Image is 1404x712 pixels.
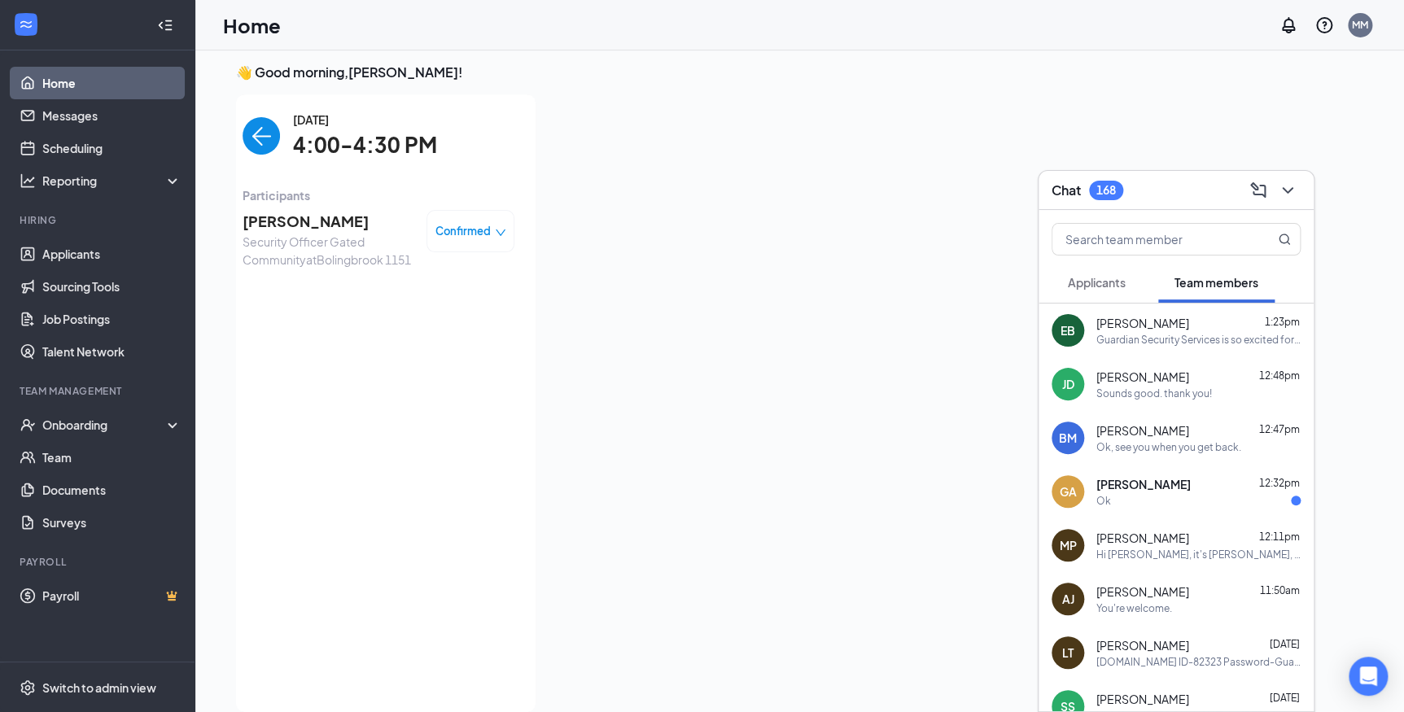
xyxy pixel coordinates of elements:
[1314,15,1334,35] svg: QuestionInfo
[42,417,168,433] div: Onboarding
[20,173,36,189] svg: Analysis
[42,579,182,612] a: PayrollCrown
[20,555,178,569] div: Payroll
[1249,181,1268,200] svg: ComposeMessage
[42,132,182,164] a: Scheduling
[1096,601,1172,615] div: You're welcome.
[1096,476,1191,492] span: [PERSON_NAME]
[243,117,280,155] button: back-button
[1259,423,1300,435] span: 12:47pm
[157,17,173,33] svg: Collapse
[20,384,178,398] div: Team Management
[243,186,514,204] span: Participants
[1052,224,1245,255] input: Search team member
[18,16,34,33] svg: WorkstreamLogo
[1352,18,1368,32] div: MM
[1279,15,1298,35] svg: Notifications
[1096,422,1189,439] span: [PERSON_NAME]
[42,67,182,99] a: Home
[243,233,413,269] span: Security Officer Gated Community at Bolingbrook 1151
[1270,692,1300,704] span: [DATE]
[42,679,156,696] div: Switch to admin view
[1068,275,1126,290] span: Applicants
[293,111,437,129] span: [DATE]
[495,227,506,238] span: down
[1259,477,1300,489] span: 12:32pm
[1059,430,1077,446] div: BM
[42,335,182,368] a: Talent Network
[1260,584,1300,596] span: 11:50am
[20,213,178,227] div: Hiring
[1259,531,1300,543] span: 12:11pm
[1062,591,1074,607] div: AJ
[42,270,182,303] a: Sourcing Tools
[1096,440,1241,454] div: Ok, see you when you get back.
[42,506,182,539] a: Surveys
[1270,638,1300,650] span: [DATE]
[42,303,182,335] a: Job Postings
[1096,315,1189,331] span: [PERSON_NAME]
[42,441,182,474] a: Team
[1275,177,1301,203] button: ChevronDown
[236,63,1363,81] h3: 👋 Good morning, [PERSON_NAME] !
[1060,483,1077,500] div: GA
[435,223,491,239] span: Confirmed
[1245,177,1271,203] button: ComposeMessage
[1278,233,1291,246] svg: MagnifyingGlass
[1096,387,1212,400] div: Sounds good. thank you!
[1062,376,1074,392] div: JD
[42,99,182,132] a: Messages
[1096,691,1189,707] span: [PERSON_NAME]
[1061,322,1075,339] div: EB
[20,417,36,433] svg: UserCheck
[1096,369,1189,385] span: [PERSON_NAME]
[1096,548,1301,561] div: Hi [PERSON_NAME], it's [PERSON_NAME], are you on your way back to Guardian yet?
[1096,530,1189,546] span: [PERSON_NAME]
[1265,316,1300,328] span: 1:23pm
[1062,644,1074,661] div: LT
[1349,657,1388,696] div: Open Intercom Messenger
[42,173,182,189] div: Reporting
[243,210,413,233] span: [PERSON_NAME]
[1174,275,1258,290] span: Team members
[1259,369,1300,382] span: 12:48pm
[1096,333,1301,347] div: Guardian Security Services is so excited for you to join our team! Do you know anyone else who mi...
[20,679,36,696] svg: Settings
[1096,583,1189,600] span: [PERSON_NAME]
[1096,183,1116,197] div: 168
[223,11,281,39] h1: Home
[1278,181,1297,200] svg: ChevronDown
[293,129,437,162] span: 4:00-4:30 PM
[42,474,182,506] a: Documents
[1060,537,1077,553] div: MP
[1096,494,1111,508] div: Ok
[42,238,182,270] a: Applicants
[1096,637,1189,653] span: [PERSON_NAME]
[1096,655,1301,669] div: [DOMAIN_NAME] ID-82323 Password-Guard123
[1052,181,1081,199] h3: Chat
